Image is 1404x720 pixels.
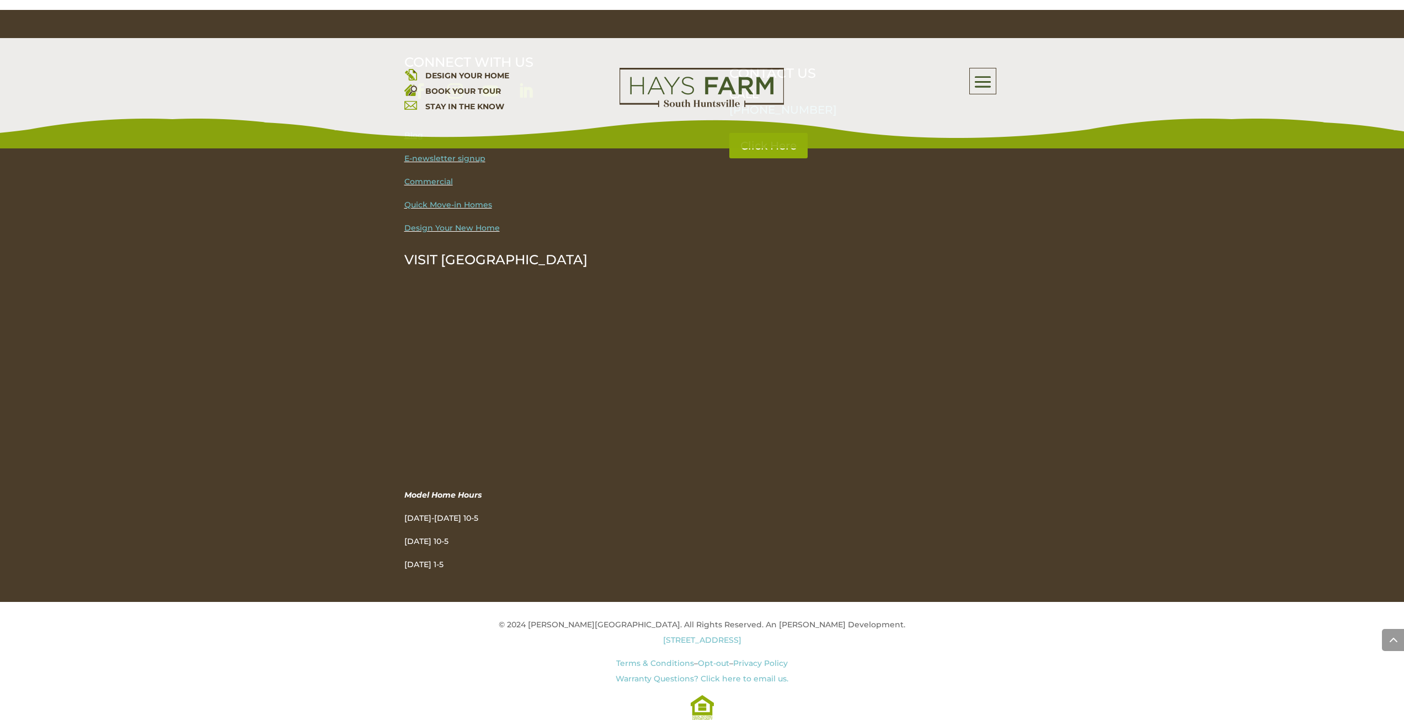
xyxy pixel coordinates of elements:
[698,658,729,668] a: Opt-out
[616,674,788,684] a: Warranty Questions? Click here to email us.
[425,102,504,111] a: STAY IN THE KNOW
[404,200,492,210] a: Quick Move-in Homes
[425,71,509,81] a: DESIGN YOUR HOME
[404,223,500,233] a: Design Your New Home
[404,617,1000,655] p: © 2024 [PERSON_NAME][GEOGRAPHIC_DATA]. All Rights Reserved. An [PERSON_NAME] Development.
[425,86,501,96] a: BOOK YOUR TOUR
[616,658,694,668] a: Terms & Conditions
[404,655,1000,686] p: – –
[404,177,453,186] a: Commercial
[404,557,686,572] p: [DATE] 1-5
[404,490,482,500] em: Model Home Hours
[620,100,784,110] a: hays farm homes huntsville development
[663,635,741,645] a: [STREET_ADDRESS]
[404,68,417,81] img: design your home
[733,658,788,668] a: Privacy Policy
[404,153,485,163] a: E-newsletter signup
[404,252,686,268] p: VISIT [GEOGRAPHIC_DATA]
[404,510,686,534] p: [DATE]-[DATE] 10-5
[404,534,686,557] p: [DATE] 10-5
[404,83,417,96] img: book your home tour
[690,695,714,720] img: EqualHousingLogo
[620,68,784,108] img: Logo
